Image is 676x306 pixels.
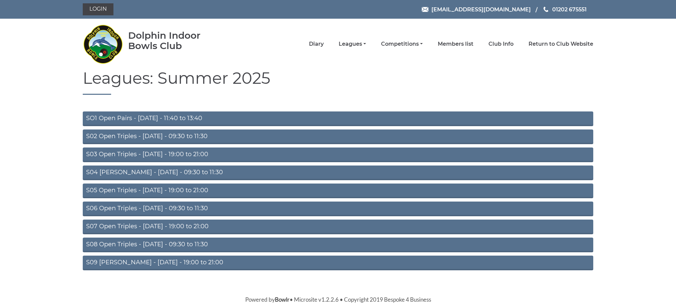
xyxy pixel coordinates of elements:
[544,7,548,12] img: Phone us
[488,40,514,48] a: Club Info
[83,3,113,15] a: Login
[83,21,123,67] img: Dolphin Indoor Bowls Club
[83,184,593,198] a: S05 Open Triples - [DATE] - 19:00 to 21:00
[438,40,473,48] a: Members list
[422,5,531,14] a: Email [EMAIL_ADDRESS][DOMAIN_NAME]
[128,30,222,51] div: Dolphin Indoor Bowls Club
[422,7,428,12] img: Email
[83,129,593,144] a: S02 Open Triples - [DATE] - 09:30 to 11:30
[83,238,593,252] a: S08 Open Triples - [DATE] - 09:30 to 11:30
[83,202,593,216] a: S06 Open Triples - [DATE] - 09:30 to 11:30
[339,40,366,48] a: Leagues
[381,40,423,48] a: Competitions
[83,220,593,234] a: S07 Open Triples - [DATE] - 19:00 to 21:00
[83,147,593,162] a: S03 Open Triples - [DATE] - 19:00 to 21:00
[83,166,593,180] a: S04 [PERSON_NAME] - [DATE] - 09:30 to 11:30
[529,40,593,48] a: Return to Club Website
[245,296,431,303] span: Powered by • Microsite v1.2.2.6 • Copyright 2019 Bespoke 4 Business
[431,6,531,12] span: [EMAIL_ADDRESS][DOMAIN_NAME]
[83,256,593,270] a: S09 [PERSON_NAME] - [DATE] - 19:00 to 21:00
[83,69,593,95] h1: Leagues: Summer 2025
[543,5,587,14] a: Phone us 01202 675551
[309,40,324,48] a: Diary
[275,296,290,303] a: Bowlr
[83,111,593,126] a: SO1 Open Pairs - [DATE] - 11:40 to 13:40
[552,6,587,12] span: 01202 675551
